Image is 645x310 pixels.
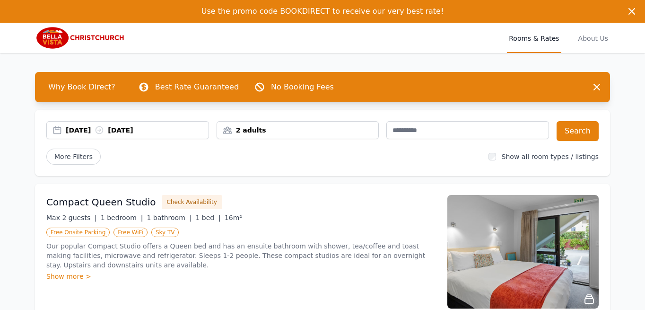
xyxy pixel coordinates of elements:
span: 16m² [225,214,242,221]
span: More Filters [46,149,101,165]
img: Bella Vista Christchurch [35,27,126,49]
div: Show more > [46,272,436,281]
div: 2 adults [217,125,379,135]
button: Search [557,121,599,141]
span: 1 bed | [195,214,220,221]
span: Use the promo code BOOKDIRECT to receive our very best rate! [201,7,444,16]
span: 1 bathroom | [147,214,192,221]
span: Max 2 guests | [46,214,97,221]
p: Our popular Compact Studio offers a Queen bed and has an ensuite bathroom with shower, tea/coffee... [46,241,436,270]
button: Check Availability [162,195,222,209]
a: Rooms & Rates [507,23,561,53]
span: Free WiFi [113,228,148,237]
label: Show all room types / listings [502,153,599,160]
h3: Compact Queen Studio [46,195,156,209]
p: Best Rate Guaranteed [155,81,239,93]
a: About Us [576,23,610,53]
div: [DATE] [DATE] [66,125,209,135]
p: No Booking Fees [271,81,334,93]
span: Free Onsite Parking [46,228,110,237]
span: 1 bedroom | [101,214,143,221]
span: Why Book Direct? [41,78,123,97]
span: Sky TV [151,228,179,237]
